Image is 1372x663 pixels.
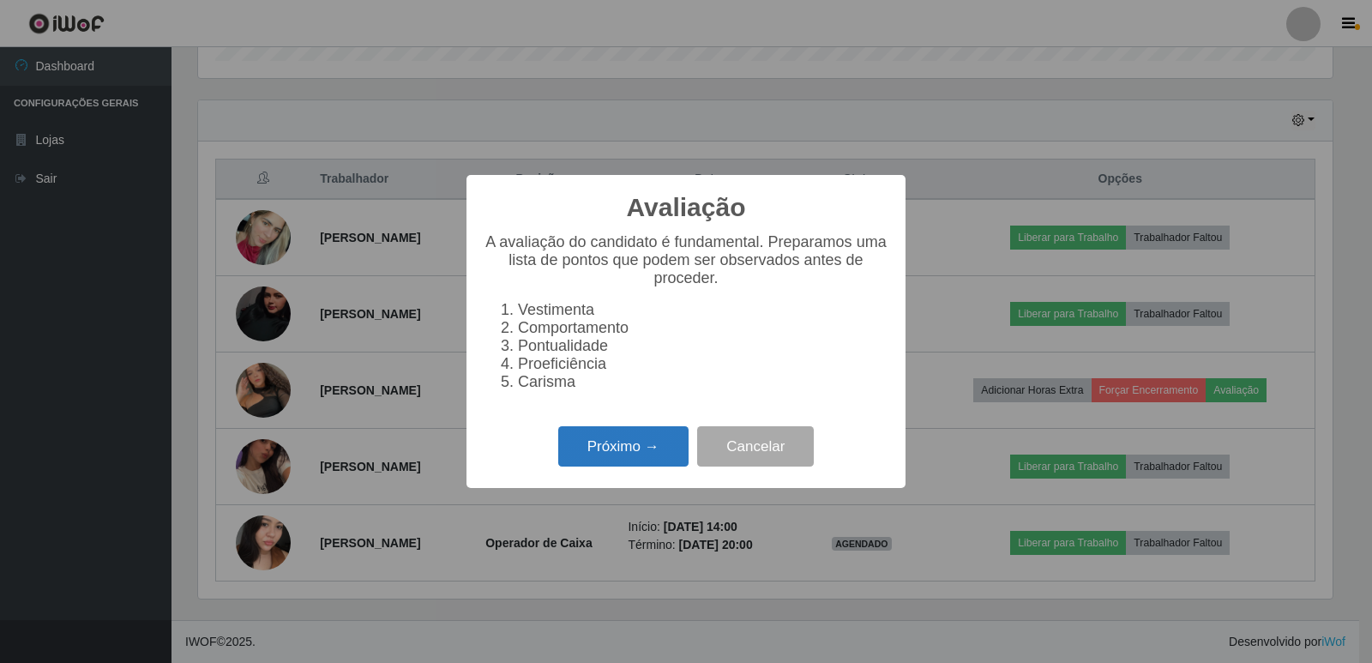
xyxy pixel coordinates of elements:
button: Próximo → [558,426,689,467]
li: Comportamento [518,319,888,337]
h2: Avaliação [627,192,746,223]
li: Pontualidade [518,337,888,355]
li: Carisma [518,373,888,391]
button: Cancelar [697,426,814,467]
li: Vestimenta [518,301,888,319]
li: Proeficiência [518,355,888,373]
p: A avaliação do candidato é fundamental. Preparamos uma lista de pontos que podem ser observados a... [484,233,888,287]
